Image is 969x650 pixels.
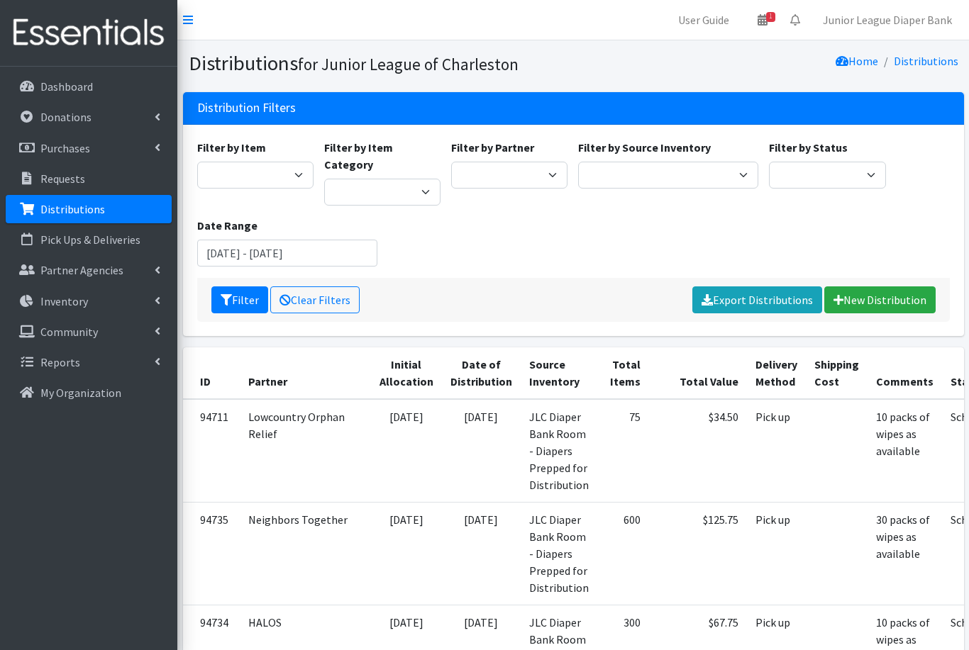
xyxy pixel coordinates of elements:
[324,139,441,173] label: Filter by Item Category
[40,110,92,124] p: Donations
[240,502,371,605] td: Neighbors Together
[6,379,172,407] a: My Organization
[836,54,878,68] a: Home
[521,399,597,503] td: JLC Diaper Bank Room - Diapers Prepped for Distribution
[40,232,140,247] p: Pick Ups & Deliveries
[40,79,93,94] p: Dashboard
[189,51,568,76] h1: Distributions
[649,347,747,399] th: Total Value
[6,256,172,284] a: Partner Agencies
[766,12,775,22] span: 1
[197,240,377,267] input: January 1, 2011 - December 31, 2011
[197,101,296,116] h3: Distribution Filters
[371,502,442,605] td: [DATE]
[868,399,942,503] td: 10 packs of wipes as available
[451,139,534,156] label: Filter by Partner
[769,139,848,156] label: Filter by Status
[183,399,240,503] td: 94711
[521,502,597,605] td: JLC Diaper Bank Room - Diapers Prepped for Distribution
[183,347,240,399] th: ID
[692,286,822,313] a: Export Distributions
[578,139,711,156] label: Filter by Source Inventory
[183,502,240,605] td: 94735
[868,347,942,399] th: Comments
[40,141,90,155] p: Purchases
[240,399,371,503] td: Lowcountry Orphan Relief
[747,347,806,399] th: Delivery Method
[298,54,519,74] small: for Junior League of Charleston
[40,202,105,216] p: Distributions
[6,9,172,57] img: HumanEssentials
[6,72,172,101] a: Dashboard
[40,263,123,277] p: Partner Agencies
[6,195,172,223] a: Distributions
[868,502,942,605] td: 30 packs of wipes as available
[240,347,371,399] th: Partner
[6,225,172,254] a: Pick Ups & Deliveries
[649,502,747,605] td: $125.75
[197,217,258,234] label: Date Range
[197,139,266,156] label: Filter by Item
[442,502,521,605] td: [DATE]
[667,6,741,34] a: User Guide
[6,134,172,162] a: Purchases
[40,386,121,400] p: My Organization
[442,399,521,503] td: [DATE]
[40,294,88,308] p: Inventory
[6,164,172,193] a: Requests
[747,502,806,605] td: Pick up
[6,348,172,376] a: Reports
[521,347,597,399] th: Source Inventory
[442,347,521,399] th: Date of Distribution
[597,347,649,399] th: Total Items
[270,286,360,313] a: Clear Filters
[40,172,85,186] p: Requests
[6,318,172,346] a: Community
[597,502,649,605] td: 600
[371,399,442,503] td: [DATE]
[894,54,958,68] a: Distributions
[40,355,80,369] p: Reports
[211,286,268,313] button: Filter
[824,286,936,313] a: New Distribution
[806,347,868,399] th: Shipping Cost
[649,399,747,503] td: $34.50
[6,103,172,131] a: Donations
[812,6,963,34] a: Junior League Diaper Bank
[6,287,172,315] a: Inventory
[371,347,442,399] th: Initial Allocation
[40,325,98,339] p: Community
[597,399,649,503] td: 75
[746,6,779,34] a: 1
[747,399,806,503] td: Pick up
